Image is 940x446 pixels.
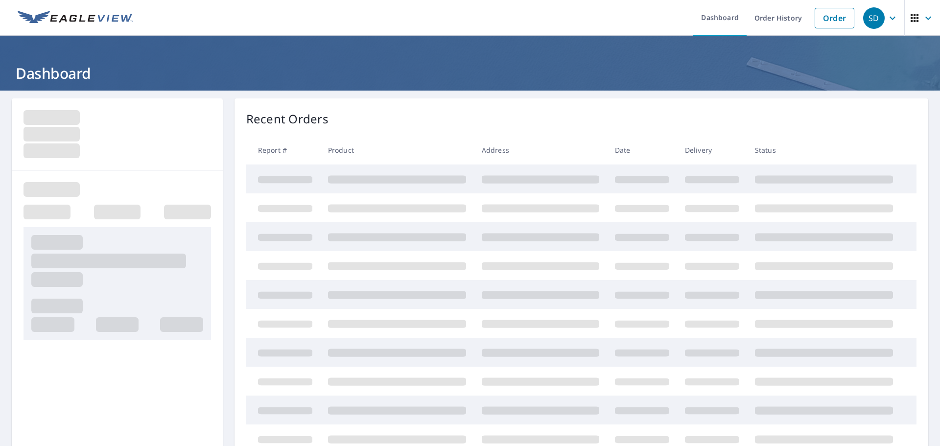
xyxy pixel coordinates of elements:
[246,110,329,128] p: Recent Orders
[607,136,677,164] th: Date
[677,136,747,164] th: Delivery
[815,8,854,28] a: Order
[474,136,607,164] th: Address
[246,136,320,164] th: Report #
[320,136,474,164] th: Product
[863,7,885,29] div: SD
[18,11,133,25] img: EV Logo
[747,136,901,164] th: Status
[12,63,928,83] h1: Dashboard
